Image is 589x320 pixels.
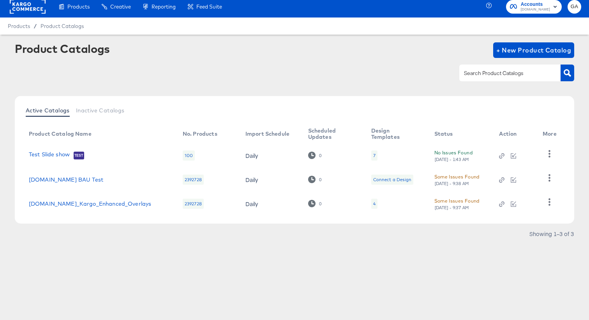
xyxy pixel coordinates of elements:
[183,131,217,137] div: No. Products
[110,3,131,10] span: Creative
[496,45,571,56] span: + New Product Catalog
[493,125,536,143] th: Action
[521,0,550,9] span: Accounts
[8,23,30,29] span: Products
[76,107,125,114] span: Inactive Catalogs
[493,42,575,58] button: + New Product Catalog
[428,125,493,143] th: Status
[521,7,550,13] span: [DOMAIN_NAME]
[319,153,322,158] div: 0
[15,42,110,55] div: Product Catalogs
[434,197,480,205] div: Some Issues Found
[371,199,377,209] div: 4
[152,3,176,10] span: Reporting
[196,3,222,10] span: Feed Suite
[462,69,545,78] input: Search Product Catalogs
[67,3,90,10] span: Products
[308,176,322,183] div: 0
[308,200,322,207] div: 0
[434,197,480,210] button: Some Issues Found[DATE] - 9:37 AM
[29,151,70,159] a: Test Slide show
[371,128,419,140] div: Design Templates
[571,2,578,11] span: GA
[373,177,411,183] div: Connect a Design
[183,150,195,161] div: 100
[371,175,413,185] div: Connect a Design
[245,131,289,137] div: Import Schedule
[434,173,480,181] div: Some Issues Found
[29,131,92,137] div: Product Catalog Name
[29,201,152,207] a: [DOMAIN_NAME]_Kargo_Enhanced_Overlays
[536,125,566,143] th: More
[183,199,204,209] div: 2392728
[308,152,322,159] div: 0
[308,128,356,140] div: Scheduled Updates
[319,201,322,206] div: 0
[74,152,84,159] span: Test
[26,107,70,114] span: Active Catalogs
[319,177,322,182] div: 0
[41,23,84,29] a: Product Catalogs
[373,152,376,159] div: 7
[30,23,41,29] span: /
[434,173,480,186] button: Some Issues Found[DATE] - 9:38 AM
[29,177,103,183] a: [DOMAIN_NAME] BAU Test
[529,231,574,236] div: Showing 1–3 of 3
[434,205,469,210] div: [DATE] - 9:37 AM
[183,175,204,185] div: 2392728
[434,181,469,186] div: [DATE] - 9:38 AM
[239,168,302,192] td: Daily
[371,150,377,161] div: 7
[239,143,302,168] td: Daily
[373,201,376,207] div: 4
[239,192,302,216] td: Daily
